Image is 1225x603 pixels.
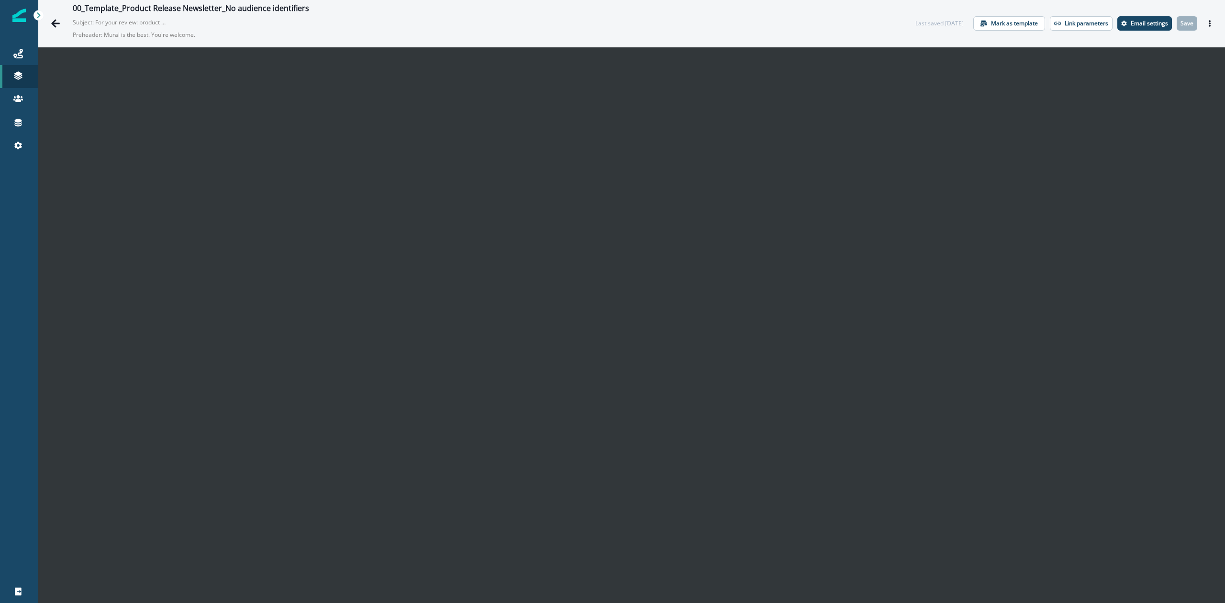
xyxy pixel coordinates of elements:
[1177,16,1197,31] button: Save
[915,19,964,28] div: Last saved [DATE]
[1180,20,1193,27] p: Save
[1050,16,1113,31] button: Link parameters
[1117,16,1172,31] button: Settings
[73,14,168,27] p: Subject: For your review: product updated template
[1202,16,1217,31] button: Actions
[991,20,1038,27] p: Mark as template
[73,4,309,14] div: 00_Template_Product Release Newsletter_No audience identifiers
[1065,20,1108,27] p: Link parameters
[973,16,1045,31] button: Mark as template
[46,14,65,33] button: Go back
[73,27,312,43] p: Preheader: Mural is the best. You're welcome.
[12,9,26,22] img: Inflection
[1131,20,1168,27] p: Email settings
